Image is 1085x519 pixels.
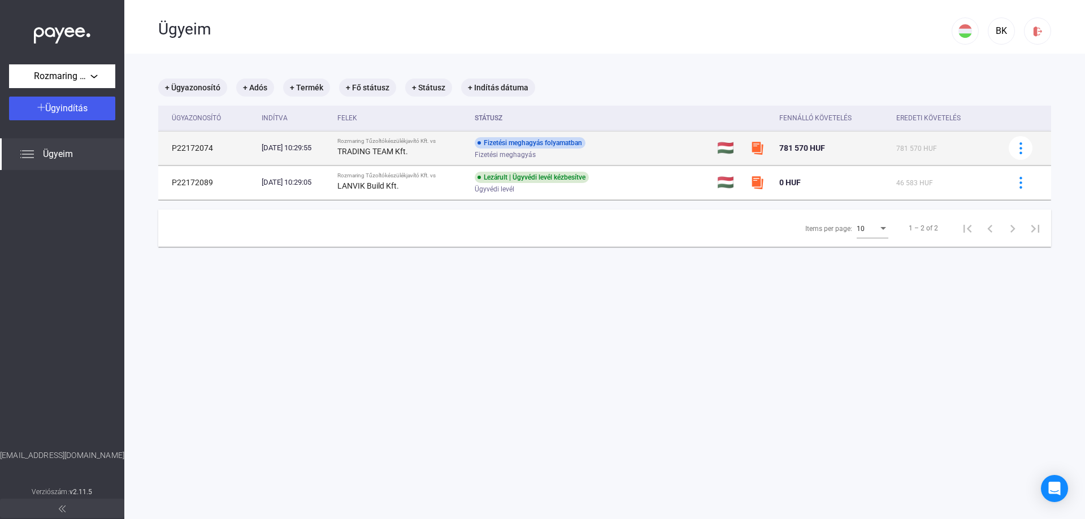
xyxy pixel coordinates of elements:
[1009,171,1032,194] button: more-blue
[262,111,328,125] div: Indítva
[779,178,801,187] span: 0 HUF
[779,143,825,152] span: 781 570 HUF
[857,225,865,233] span: 10
[779,111,887,125] div: Fennálló követelés
[158,165,257,199] td: P22172089
[1009,136,1032,160] button: more-blue
[262,111,288,125] div: Indítva
[988,18,1015,45] button: BK
[1024,217,1047,239] button: Last page
[158,78,227,97] mat-chip: + Ügyazonosító
[337,111,466,125] div: Felek
[958,24,972,38] img: HU
[979,217,1001,239] button: Previous page
[337,147,408,156] strong: TRADING TEAM Kft.
[262,142,328,154] div: [DATE] 10:29:55
[158,20,952,39] div: Ügyeim
[172,111,253,125] div: Ügyazonosító
[283,78,330,97] mat-chip: + Termék
[896,179,933,187] span: 46 583 HUF
[70,488,93,496] strong: v2.11.5
[857,221,888,235] mat-select: Items per page:
[713,131,746,165] td: 🇭🇺
[750,141,764,155] img: szamlazzhu-mini
[1015,142,1027,154] img: more-blue
[262,177,328,188] div: [DATE] 10:29:05
[805,222,852,235] div: Items per page:
[475,148,536,162] span: Fizetési meghagyás
[337,172,466,179] div: Rozmaring Tűzoltókészülékjavító Kft. vs
[9,97,115,120] button: Ügyindítás
[750,176,764,189] img: szamlazzhu-mini
[405,78,452,97] mat-chip: + Státusz
[896,111,995,125] div: Eredeti követelés
[956,217,979,239] button: First page
[337,181,399,190] strong: LANVIK Build Kft.
[236,78,274,97] mat-chip: + Adós
[9,64,115,88] button: Rozmaring Tűzoltókészülékjavító Kft.
[1024,18,1051,45] button: logout-red
[896,111,961,125] div: Eredeti követelés
[779,111,852,125] div: Fennálló követelés
[992,24,1011,38] div: BK
[158,131,257,165] td: P22172074
[475,137,585,149] div: Fizetési meghagyás folyamatban
[34,69,90,83] span: Rozmaring Tűzoltókészülékjavító Kft.
[20,147,34,161] img: list.svg
[37,103,45,111] img: plus-white.svg
[339,78,396,97] mat-chip: + Fő státusz
[470,106,713,131] th: Státusz
[952,18,979,45] button: HU
[43,147,73,161] span: Ügyeim
[1032,25,1044,37] img: logout-red
[475,182,514,196] span: Ügyvédi levél
[59,505,66,512] img: arrow-double-left-grey.svg
[1015,177,1027,189] img: more-blue
[1041,475,1068,502] div: Open Intercom Messenger
[475,172,589,183] div: Lezárult | Ügyvédi levél kézbesítve
[337,111,357,125] div: Felek
[713,165,746,199] td: 🇭🇺
[461,78,535,97] mat-chip: + Indítás dátuma
[45,103,88,114] span: Ügyindítás
[896,145,937,152] span: 781 570 HUF
[1001,217,1024,239] button: Next page
[909,221,938,235] div: 1 – 2 of 2
[172,111,221,125] div: Ügyazonosító
[34,21,90,44] img: white-payee-white-dot.svg
[337,138,466,145] div: Rozmaring Tűzoltókészülékjavító Kft. vs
